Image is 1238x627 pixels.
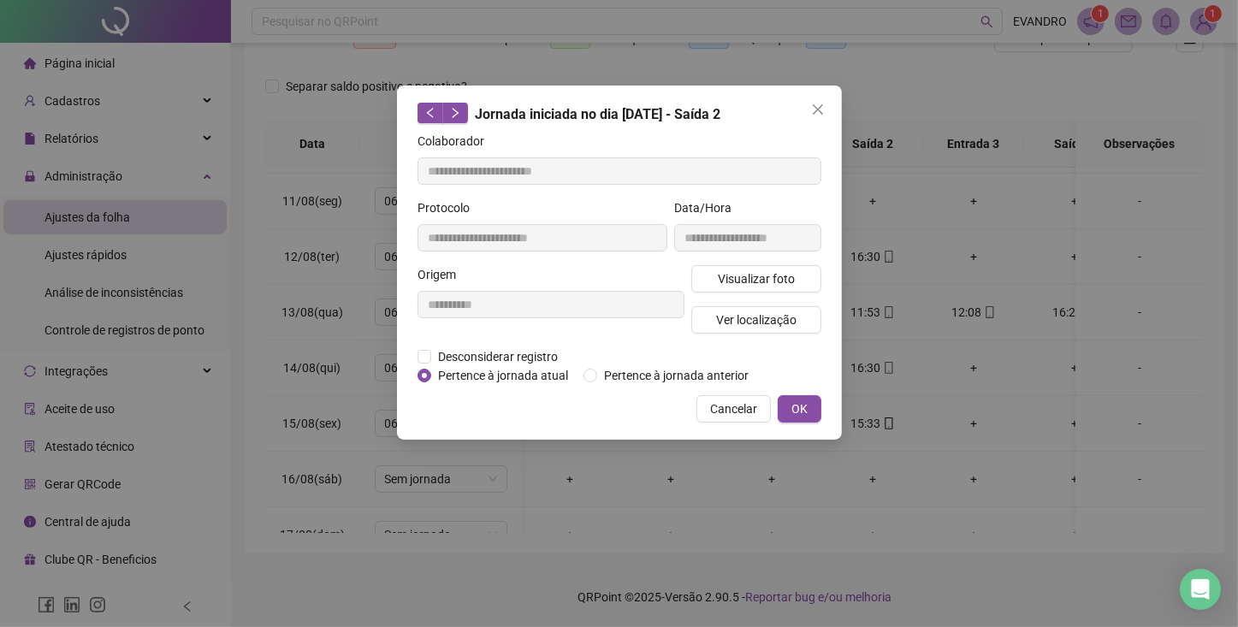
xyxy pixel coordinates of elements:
[442,103,468,123] button: right
[811,103,825,116] span: close
[715,311,796,329] span: Ver localização
[717,269,794,288] span: Visualizar foto
[1180,569,1221,610] div: Open Intercom Messenger
[431,347,565,366] span: Desconsiderar registro
[418,103,821,125] div: Jornada iniciada no dia [DATE] - Saída 2
[674,198,743,217] label: Data/Hora
[691,265,821,293] button: Visualizar foto
[710,399,757,418] span: Cancelar
[804,96,832,123] button: Close
[418,198,481,217] label: Protocolo
[418,132,495,151] label: Colaborador
[431,366,575,385] span: Pertence à jornada atual
[791,399,808,418] span: OK
[691,306,821,334] button: Ver localização
[778,395,821,423] button: OK
[597,366,755,385] span: Pertence à jornada anterior
[418,265,467,284] label: Origem
[418,103,443,123] button: left
[424,107,436,119] span: left
[449,107,461,119] span: right
[696,395,771,423] button: Cancelar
